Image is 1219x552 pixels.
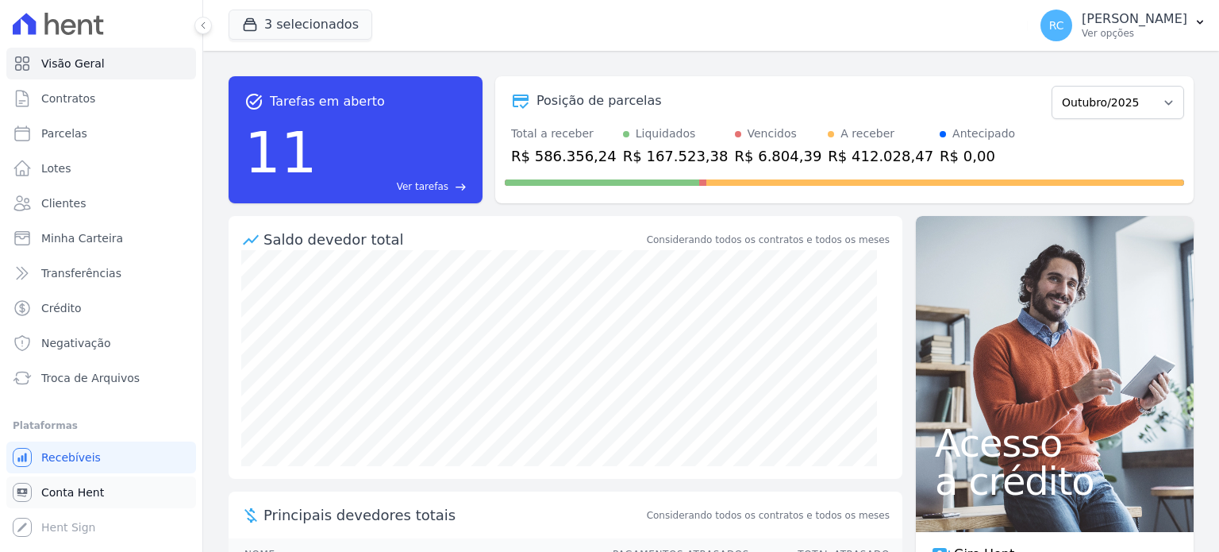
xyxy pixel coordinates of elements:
a: Troca de Arquivos [6,362,196,394]
span: Acesso [935,424,1175,462]
span: Clientes [41,195,86,211]
span: Transferências [41,265,121,281]
a: Minha Carteira [6,222,196,254]
span: Recebíveis [41,450,101,465]
span: RC [1049,20,1064,31]
a: Clientes [6,187,196,219]
span: Tarefas em aberto [270,92,385,111]
a: Transferências [6,257,196,289]
a: Recebíveis [6,442,196,473]
span: Minha Carteira [41,230,123,246]
span: Negativação [41,335,111,351]
div: R$ 6.804,39 [735,145,822,167]
span: Visão Geral [41,56,105,71]
span: Principais devedores totais [263,504,644,526]
div: Vencidos [748,125,797,142]
a: Negativação [6,327,196,359]
span: Ver tarefas [397,179,448,194]
span: Parcelas [41,125,87,141]
a: Conta Hent [6,477,196,508]
span: Considerando todos os contratos e todos os meses [647,508,890,523]
p: [PERSON_NAME] [1082,11,1187,27]
div: Plataformas [13,416,190,435]
div: Liquidados [636,125,696,142]
span: east [455,181,467,193]
a: Parcelas [6,118,196,149]
span: Contratos [41,91,95,106]
span: task_alt [244,92,263,111]
button: 3 selecionados [229,10,372,40]
span: Lotes [41,160,71,176]
div: R$ 586.356,24 [511,145,617,167]
span: Troca de Arquivos [41,370,140,386]
div: A receber [840,125,894,142]
a: Visão Geral [6,48,196,79]
div: R$ 412.028,47 [828,145,933,167]
a: Lotes [6,152,196,184]
div: R$ 0,00 [940,145,1015,167]
div: Posição de parcelas [536,91,662,110]
div: 11 [244,111,317,194]
a: Crédito [6,292,196,324]
div: Considerando todos os contratos e todos os meses [647,233,890,247]
div: R$ 167.523,38 [623,145,729,167]
div: Total a receber [511,125,617,142]
span: Crédito [41,300,82,316]
p: Ver opções [1082,27,1187,40]
a: Contratos [6,83,196,114]
div: Saldo devedor total [263,229,644,250]
a: Ver tarefas east [324,179,467,194]
span: a crédito [935,462,1175,500]
div: Antecipado [952,125,1015,142]
span: Conta Hent [41,484,104,500]
button: RC [PERSON_NAME] Ver opções [1028,3,1219,48]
